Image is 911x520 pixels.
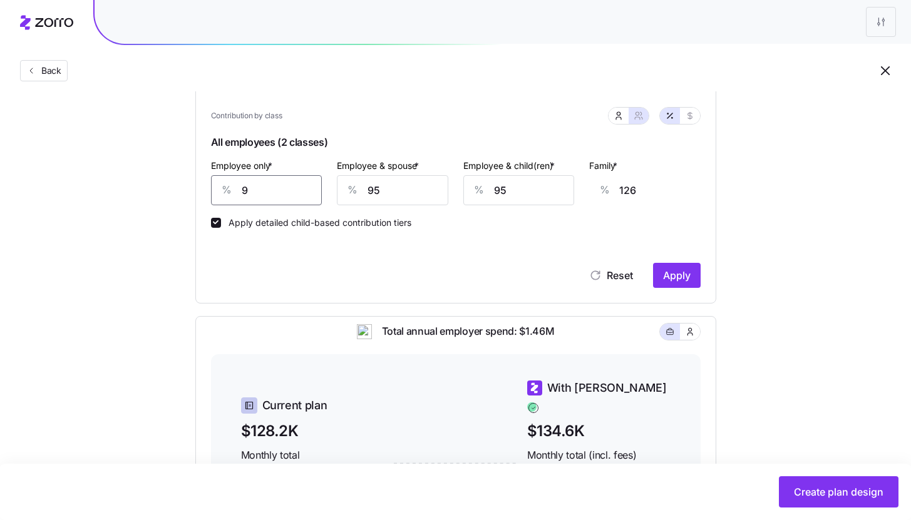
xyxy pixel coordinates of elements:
[779,476,898,507] button: Create plan design
[241,447,384,463] span: Monthly total
[221,218,411,228] label: Apply detailed child-based contribution tiers
[607,268,633,283] span: Reset
[589,159,620,173] label: Family
[337,176,368,205] div: %
[619,175,731,205] input: -
[20,60,68,81] button: Back
[547,379,667,397] span: With [PERSON_NAME]
[527,447,671,463] span: Monthly total (incl. fees)
[262,397,327,414] span: Current plan
[590,176,620,205] div: %
[527,419,671,442] span: $134.6K
[357,324,372,339] img: ai-icon.png
[211,159,275,173] label: Employee only
[463,159,557,173] label: Employee & child(ren)
[663,268,691,283] span: Apply
[337,159,421,173] label: Employee & spouse
[653,263,701,288] button: Apply
[211,110,282,122] span: Contribution by class
[212,176,242,205] div: %
[464,176,494,205] div: %
[36,64,61,77] span: Back
[794,484,883,499] span: Create plan design
[241,419,384,442] span: $128.2K
[579,263,643,288] button: Reset
[211,132,701,158] span: All employees (2 classes)
[372,324,555,339] span: Total annual employer spend: $1.46M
